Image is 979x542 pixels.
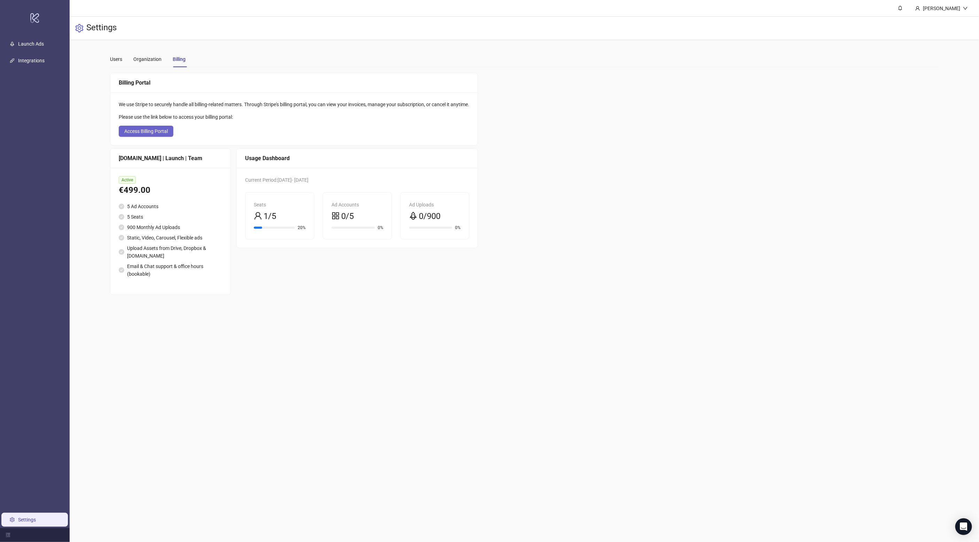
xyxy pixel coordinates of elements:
[18,58,45,63] a: Integrations
[86,22,117,34] h3: Settings
[119,235,124,241] span: check-circle
[75,24,84,32] span: setting
[455,226,461,230] span: 0%
[298,226,306,230] span: 20%
[378,226,383,230] span: 0%
[18,41,44,47] a: Launch Ads
[409,212,417,220] span: rocket
[341,210,354,223] span: 0/5
[119,213,222,221] li: 5 Seats
[245,154,469,163] div: Usage Dashboard
[119,244,222,260] li: Upload Assets from Drive, Dropbox & [DOMAIN_NAME]
[119,154,222,163] div: [DOMAIN_NAME] | Launch | Team
[119,126,173,137] button: Access Billing Portal
[119,184,222,197] div: €499.00
[915,6,920,11] span: user
[119,101,469,108] div: We use Stripe to securely handle all billing-related matters. Through Stripe's billing portal, yo...
[119,113,469,121] div: Please use the link below to access your billing portal:
[409,201,461,209] div: Ad Uploads
[18,517,36,523] a: Settings
[119,78,469,87] div: Billing Portal
[898,6,903,10] span: bell
[119,225,124,230] span: check-circle
[331,212,340,220] span: appstore
[264,210,276,223] span: 1/5
[119,203,222,210] li: 5 Ad Accounts
[331,201,383,209] div: Ad Accounts
[119,262,222,278] li: Email & Chat support & office hours (bookable)
[119,267,124,273] span: check-circle
[119,204,124,209] span: check-circle
[119,176,136,184] span: Active
[173,55,186,63] div: Billing
[254,201,306,209] div: Seats
[963,6,968,11] span: down
[245,177,308,183] span: Current Period: [DATE] - [DATE]
[119,249,124,255] span: check-circle
[124,128,168,134] span: Access Billing Portal
[419,210,440,223] span: 0/900
[6,533,10,537] span: menu-fold
[133,55,162,63] div: Organization
[119,223,222,231] li: 900 Monthly Ad Uploads
[119,234,222,242] li: Static, Video, Carousel, Flexible ads
[920,5,963,12] div: [PERSON_NAME]
[955,518,972,535] div: Open Intercom Messenger
[119,214,124,220] span: check-circle
[110,55,122,63] div: Users
[254,212,262,220] span: user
